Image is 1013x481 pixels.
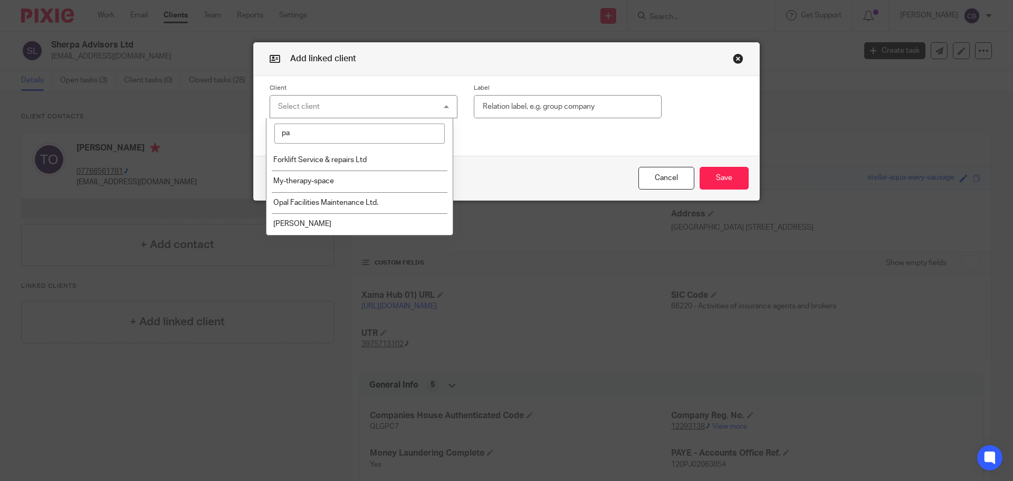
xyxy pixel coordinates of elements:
[700,167,749,190] button: Save
[274,124,445,144] input: Search options...
[273,220,331,228] span: [PERSON_NAME]
[278,103,320,110] div: Select client
[290,54,356,63] span: Add linked client
[273,199,378,206] span: Opal Facilities Maintenance Ltd.
[270,84,457,92] label: Client
[474,84,662,92] label: Label
[638,167,694,190] button: Cancel
[273,156,367,164] span: Forklift Service & repairs Ltd
[273,177,334,185] span: My-therapy-space
[474,95,662,119] input: Relation label, e.g. group company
